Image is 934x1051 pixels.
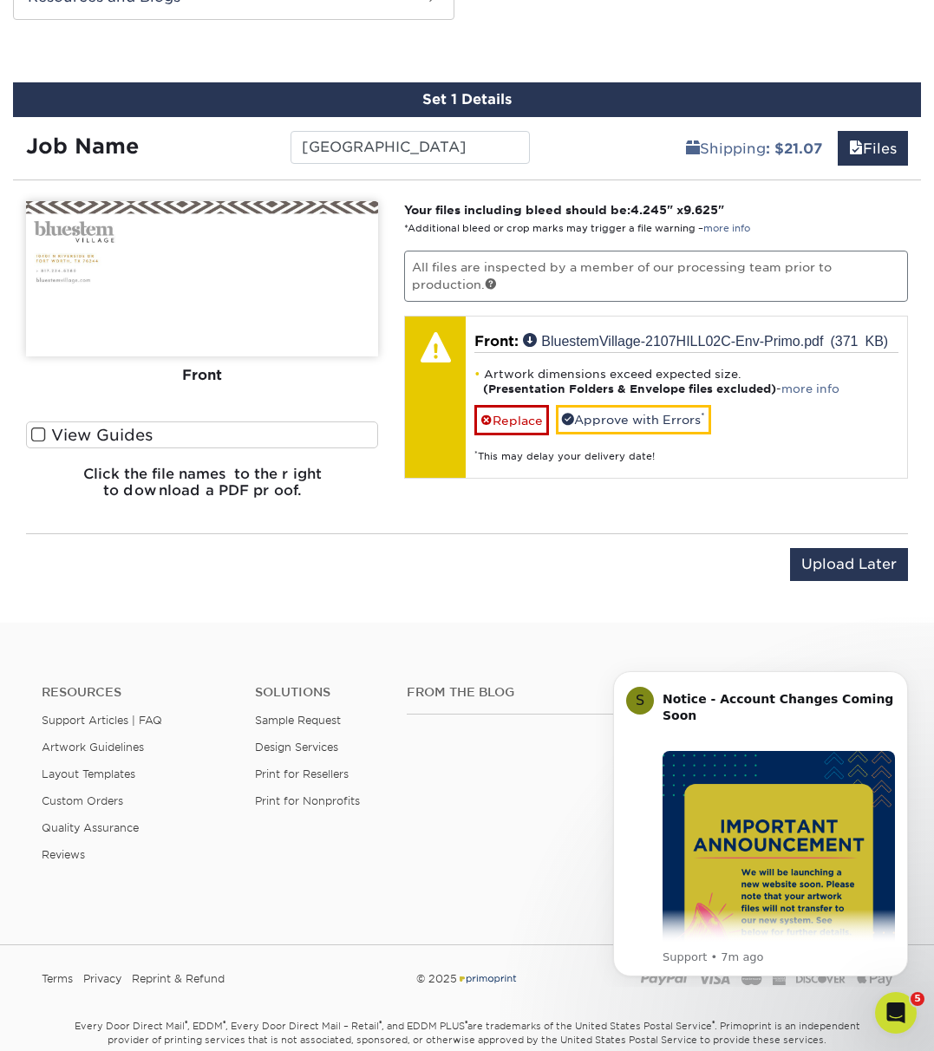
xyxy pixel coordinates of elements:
a: Design Services [255,741,338,754]
div: Front [26,356,378,395]
h6: Click the file names to the right to download a PDF proof. [26,466,378,512]
a: Quality Assurance [42,821,139,834]
h4: Resources [42,685,229,700]
sup: ® [712,1019,715,1028]
a: Sample Request [255,714,341,727]
a: Shipping: $21.07 [675,131,833,166]
a: Support Articles | FAQ [42,714,162,727]
span: 9.625 [683,203,718,217]
span: files [849,140,863,157]
a: Approve with Errors* [556,405,711,434]
span: Front: [474,333,519,349]
strong: (Presentation Folders & Envelope files excluded) [483,382,776,395]
a: Privacy [83,966,121,992]
a: Print for Resellers [255,767,349,780]
a: Terms [42,966,73,992]
a: BluestemVillage-2107HILL02C-Env-Primo.pdf (371 KB) [523,333,888,347]
b: : $21.07 [766,140,822,157]
strong: Job Name [26,134,139,159]
a: Files [838,131,908,166]
a: Replace [474,405,549,435]
sup: ® [223,1019,225,1028]
a: more info [703,223,750,234]
strong: Your files including bleed should be: " x " [404,203,724,217]
sup: ® [185,1019,187,1028]
iframe: Intercom notifications message [587,656,934,987]
iframe: Intercom live chat [875,992,917,1034]
span: 5 [911,992,924,1006]
div: © 2025 [321,966,613,992]
label: View Guides [26,421,378,448]
span: shipping [686,140,700,157]
a: Artwork Guidelines [42,741,144,754]
small: *Additional bleed or crop marks may trigger a file warning – [404,223,750,234]
p: All files are inspected by a member of our processing team prior to production. [404,251,908,302]
div: This may delay your delivery date! [474,435,898,464]
span: 4.245 [630,203,667,217]
input: Enter a job name [291,131,529,164]
sup: ® [465,1019,467,1028]
input: Upload Later [790,548,908,581]
sup: ® [379,1019,382,1028]
a: Custom Orders [42,794,123,807]
h4: Solutions [255,685,382,700]
li: Artwork dimensions exceed expected size. - [474,367,898,396]
img: Primoprint [457,972,518,985]
a: Print for Nonprofits [255,794,360,807]
a: Reprint & Refund [132,966,225,992]
a: more info [781,382,839,395]
a: Layout Templates [42,767,135,780]
h4: From the Blog [407,685,658,700]
div: Set 1 Details [13,82,921,117]
a: Reviews [42,848,85,861]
